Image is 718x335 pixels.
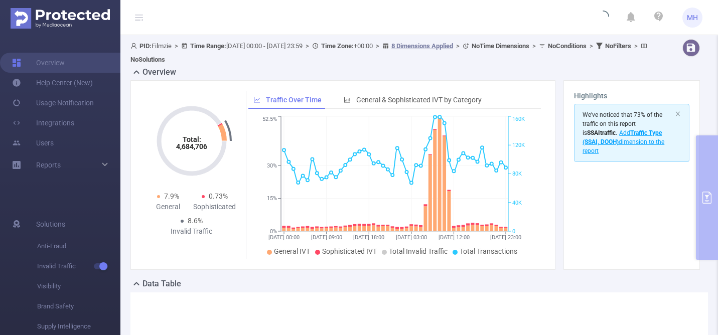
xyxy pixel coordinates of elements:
[303,42,312,50] span: >
[512,116,525,123] tspan: 160K
[192,202,238,212] div: Sophisticated
[209,192,228,200] span: 0.73%
[266,96,322,104] span: Traffic Over Time
[675,108,681,119] button: icon: close
[311,234,342,241] tspan: [DATE] 09:00
[344,96,351,103] i: icon: bar-chart
[182,135,201,143] tspan: Total:
[512,228,515,235] tspan: 0
[548,42,587,50] b: No Conditions
[12,133,54,153] a: Users
[439,234,470,241] tspan: [DATE] 12:00
[322,247,377,255] span: Sophisticated IVT
[356,96,482,104] span: General & Sophisticated IVT by Category
[512,142,525,148] tspan: 120K
[253,96,260,103] i: icon: line-chart
[37,276,120,296] span: Visibility
[675,111,681,117] i: icon: close
[12,73,93,93] a: Help Center (New)
[574,91,689,101] h3: Highlights
[354,234,385,241] tspan: [DATE] 18:00
[12,93,94,113] a: Usage Notification
[587,42,596,50] span: >
[583,129,664,154] span: Add dimension to the report
[472,42,529,50] b: No Time Dimensions
[11,8,110,29] img: Protected Media
[453,42,463,50] span: >
[37,256,120,276] span: Invalid Traffic
[529,42,539,50] span: >
[512,200,522,206] tspan: 40K
[597,11,609,25] i: icon: loading
[168,226,215,237] div: Invalid Traffic
[130,42,650,63] span: Filmzie [DATE] 00:00 - [DATE] 23:59 +00:00
[583,111,664,154] span: We've noticed that 73% of the traffic on this report is .
[396,234,427,241] tspan: [DATE] 03:00
[321,42,354,50] b: Time Zone:
[37,236,120,256] span: Anti-Fraud
[176,142,207,150] tspan: 4,684,706
[274,247,310,255] span: General IVT
[164,192,179,200] span: 7.9%
[172,42,181,50] span: >
[391,42,453,50] u: 8 Dimensions Applied
[190,42,226,50] b: Time Range:
[512,171,522,178] tspan: 80K
[262,116,277,123] tspan: 52.5%
[268,234,300,241] tspan: [DATE] 00:00
[605,42,631,50] b: No Filters
[373,42,382,50] span: >
[36,155,61,175] a: Reports
[12,113,74,133] a: Integrations
[139,42,152,50] b: PID:
[36,161,61,169] span: Reports
[145,202,192,212] div: General
[631,42,641,50] span: >
[37,296,120,316] span: Brand Safety
[267,162,277,169] tspan: 30%
[460,247,517,255] span: Total Transactions
[142,66,176,78] h2: Overview
[142,278,181,290] h2: Data Table
[270,228,277,235] tspan: 0%
[188,217,203,225] span: 8.6%
[389,247,448,255] span: Total Invalid Traffic
[490,234,521,241] tspan: [DATE] 23:00
[36,214,65,234] span: Solutions
[12,53,65,73] a: Overview
[130,56,165,63] b: No Solutions
[587,129,616,136] b: SSAI traffic
[267,196,277,202] tspan: 15%
[130,43,139,49] i: icon: user
[687,8,698,28] span: MH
